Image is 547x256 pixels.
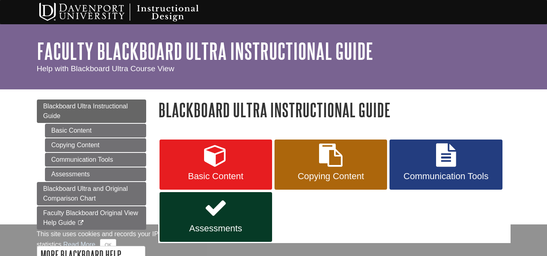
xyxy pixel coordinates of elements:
[45,124,146,138] a: Basic Content
[37,38,373,63] a: Faculty Blackboard Ultra Instructional Guide
[77,220,84,226] i: This link opens in a new window
[37,64,175,73] span: Help with Blackboard Ultra Course View
[396,171,496,182] span: Communication Tools
[43,209,138,226] span: Faculty Blackboard Original View Help Guide
[275,140,387,190] a: Copying Content
[389,140,502,190] a: Communication Tools
[45,167,146,181] a: Assessments
[45,153,146,167] a: Communication Tools
[33,2,227,22] img: Davenport University Instructional Design
[43,185,128,202] span: Blackboard Ultra and Original Comparison Chart
[45,138,146,152] a: Copying Content
[37,99,146,123] a: Blackboard Ultra Instructional Guide
[166,171,266,182] span: Basic Content
[281,171,381,182] span: Copying Content
[160,140,272,190] a: Basic Content
[160,192,272,242] a: Assessments
[43,103,128,119] span: Blackboard Ultra Instructional Guide
[166,223,266,234] span: Assessments
[37,182,146,205] a: Blackboard Ultra and Original Comparison Chart
[37,206,146,230] a: Faculty Blackboard Original View Help Guide
[158,99,511,120] h1: Blackboard Ultra Instructional Guide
